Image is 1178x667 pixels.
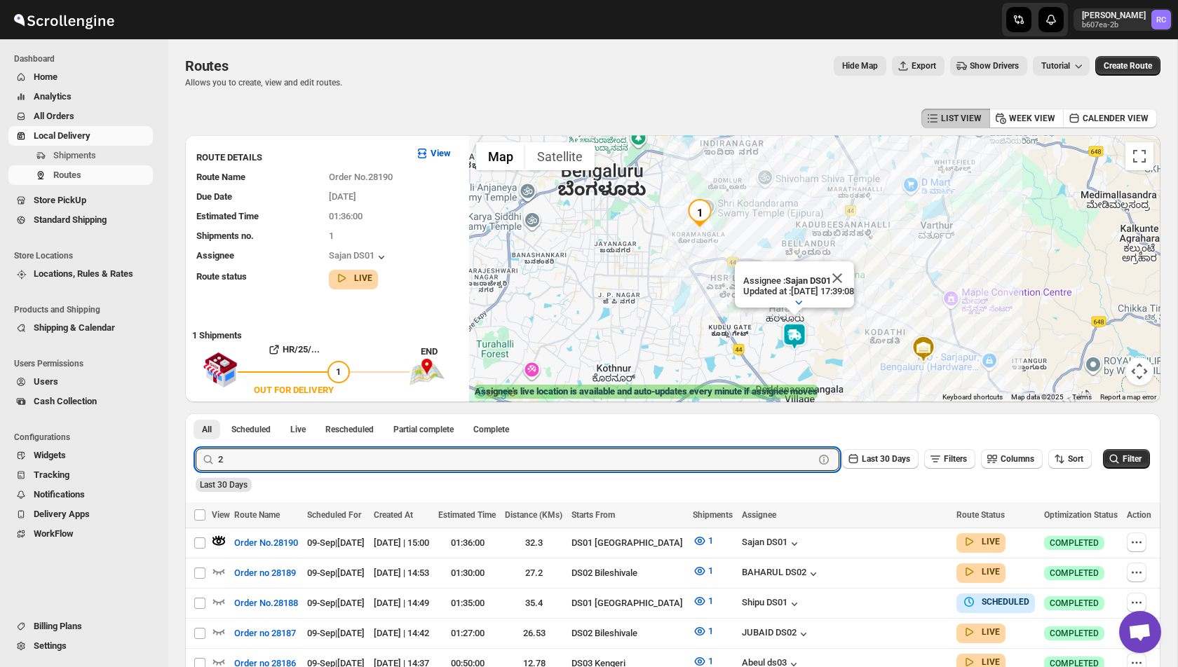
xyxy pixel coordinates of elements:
img: ScrollEngine [11,2,116,37]
div: DS01 [GEOGRAPHIC_DATA] [571,536,684,550]
span: Order no 28187 [234,626,296,640]
button: Locations, Rules & Rates [8,264,153,284]
span: Order No.28190 [234,536,298,550]
span: Home [34,71,57,82]
span: 1 [336,366,341,377]
img: Google [473,384,519,402]
span: Shipments no. [196,231,254,241]
button: Tutorial [1033,56,1090,76]
button: WorkFlow [8,524,153,544]
div: BAHARUL DS02 [742,567,820,581]
span: Hide Map [842,60,878,71]
button: Order No.28190 [226,532,306,554]
b: LIVE [982,627,1000,637]
button: Widgets [8,446,153,465]
b: LIVE [354,273,372,283]
div: 27.2 [505,566,563,580]
span: Shipments [53,150,96,160]
div: DS02 Bileshivale [571,566,684,580]
text: RC [1156,15,1166,25]
button: SCHEDULED [962,595,1029,609]
span: Store PickUp [34,195,86,205]
button: Shipping & Calendar [8,318,153,338]
span: Order No.28190 [329,172,393,182]
span: 1 [708,565,713,576]
span: All Orders [34,111,74,121]
img: trip_end.png [409,359,445,385]
span: 09-Sep | [DATE] [307,537,365,548]
button: 1 [684,620,722,642]
span: Sort [1068,454,1083,464]
b: LIVE [982,657,1000,667]
button: Sajan DS01 [742,537,801,551]
span: Optimization Status [1044,510,1118,520]
span: Due Date [196,191,232,202]
div: 01:30:00 [438,566,496,580]
button: Columns [981,449,1043,469]
span: Configurations [14,432,158,443]
div: OUT FOR DELIVERY [254,383,334,397]
span: Distance (KMs) [505,510,562,520]
div: DS02 Bileshivale [571,626,684,640]
span: Columns [1001,454,1034,464]
b: HR/25/... [283,344,320,355]
button: All Orders [8,106,153,126]
span: Last 30 Days [862,454,910,464]
span: 1 [708,626,713,636]
span: Shipments [693,510,733,520]
div: 26.53 [505,626,563,640]
p: [PERSON_NAME] [1082,10,1146,21]
button: View [407,142,459,165]
b: View [431,148,451,158]
button: JUBAID DS02 [742,627,811,641]
span: Products and Shipping [14,304,158,315]
button: Sort [1048,449,1092,469]
span: View [212,510,230,520]
span: 09-Sep | [DATE] [307,628,365,638]
span: 01:36:00 [329,211,363,221]
span: Cash Collection [34,396,97,406]
button: Routes [8,165,153,185]
button: Toggle fullscreen view [1125,142,1153,170]
span: 1 [329,231,334,241]
button: Cash Collection [8,392,153,411]
span: Rahul Chopra [1151,10,1171,29]
button: All routes [194,420,220,439]
span: Assignee [196,250,234,261]
div: 01:35:00 [438,596,496,610]
div: 01:36:00 [438,536,496,550]
span: Delivery Apps [34,509,90,519]
span: Locations, Rules & Rates [34,268,133,279]
p: Updated at : [DATE] 17:39:08 [743,286,854,296]
span: Analytics [34,91,72,102]
span: Filter [1123,454,1142,464]
div: [DATE] | 15:00 [374,536,430,550]
div: 32.3 [505,536,563,550]
button: HR/25/... [238,338,350,361]
span: 1 [708,535,713,546]
b: SCHEDULED [982,597,1029,607]
span: Scheduled [231,424,271,435]
span: Store Locations [14,250,158,261]
span: Complete [473,424,509,435]
button: Map camera controls [1125,357,1153,385]
span: Dashboard [14,53,158,64]
span: 09-Sep | [DATE] [307,568,365,578]
button: 1 [684,530,722,552]
span: Create Route [1104,60,1152,71]
span: 1 [708,656,713,666]
span: Starts From [571,510,615,520]
span: All [202,424,212,435]
span: Export [912,60,936,71]
span: Scheduled For [307,510,361,520]
div: Open chat [1119,611,1161,653]
button: LIVE [962,565,1000,579]
span: Route Name [196,172,245,182]
div: [DATE] | 14:53 [374,566,430,580]
span: Routes [53,170,81,180]
span: Created At [374,510,413,520]
button: Order no 28189 [226,562,304,584]
button: User menu [1074,8,1172,31]
span: Tutorial [1041,61,1070,71]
